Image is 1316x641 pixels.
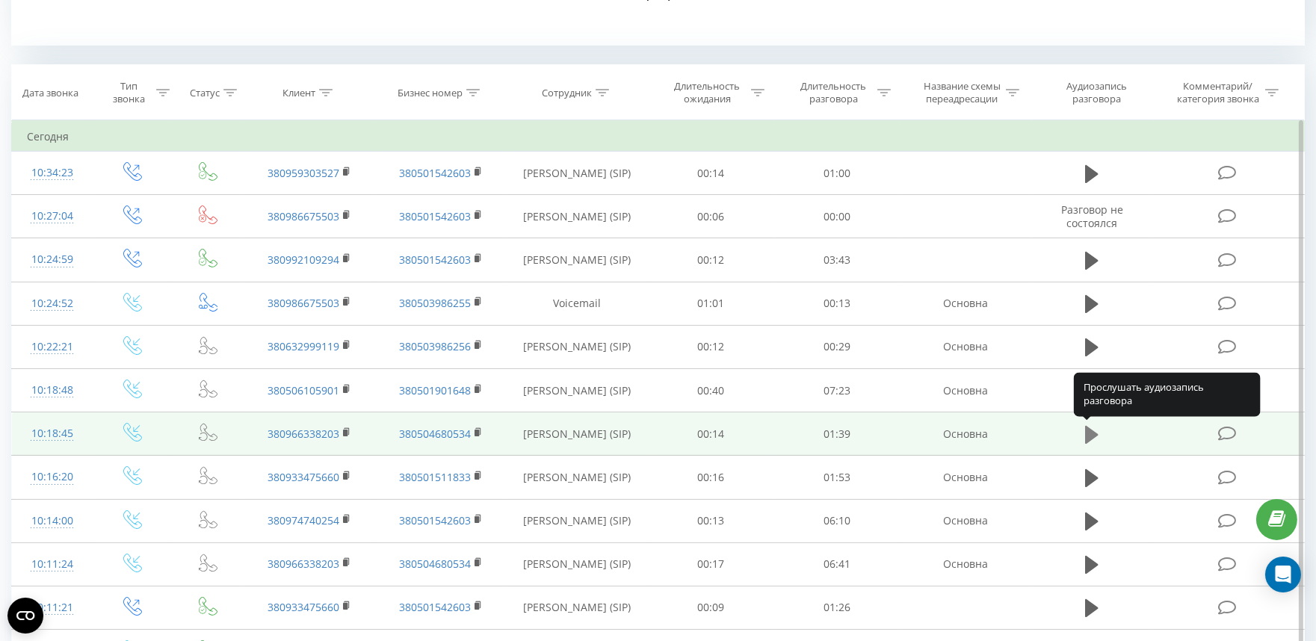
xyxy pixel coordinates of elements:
[774,152,900,195] td: 01:00
[774,412,900,456] td: 01:39
[900,412,1031,456] td: Основна
[900,282,1031,325] td: Основна
[268,296,339,310] a: 380986675503
[268,383,339,397] a: 380506105901
[1174,80,1261,105] div: Комментарий/категория звонка
[268,513,339,527] a: 380974740254
[399,383,471,397] a: 380501901648
[507,282,648,325] td: Voicemail
[190,87,220,99] div: Статус
[900,499,1031,542] td: Основна
[399,339,471,353] a: 380503986256
[507,586,648,629] td: [PERSON_NAME] (SIP)
[900,542,1031,586] td: Основна
[27,507,78,536] div: 10:14:00
[105,80,152,105] div: Тип звонка
[507,499,648,542] td: [PERSON_NAME] (SIP)
[27,419,78,448] div: 10:18:45
[27,245,78,274] div: 10:24:59
[268,209,339,223] a: 380986675503
[399,557,471,571] a: 380504680534
[27,550,78,579] div: 10:11:24
[268,427,339,441] a: 380966338203
[648,369,774,412] td: 00:40
[774,456,900,499] td: 01:53
[507,238,648,282] td: [PERSON_NAME] (SIP)
[900,369,1031,412] td: Основна
[1048,80,1146,105] div: Аудиозапись разговора
[27,158,78,188] div: 10:34:23
[1074,372,1261,416] div: Прослушать аудиозапись разговора
[282,87,315,99] div: Клиент
[648,282,774,325] td: 01:01
[507,369,648,412] td: [PERSON_NAME] (SIP)
[12,122,1305,152] td: Сегодня
[507,542,648,586] td: [PERSON_NAME] (SIP)
[268,339,339,353] a: 380632999119
[399,209,471,223] a: 380501542603
[268,600,339,614] a: 380933475660
[507,412,648,456] td: [PERSON_NAME] (SIP)
[27,289,78,318] div: 10:24:52
[900,456,1031,499] td: Основна
[7,598,43,634] button: Open CMP widget
[398,87,463,99] div: Бизнес номер
[399,253,471,267] a: 380501542603
[507,195,648,238] td: [PERSON_NAME] (SIP)
[774,369,900,412] td: 07:23
[268,470,339,484] a: 380933475660
[774,542,900,586] td: 06:41
[27,462,78,492] div: 10:16:20
[648,456,774,499] td: 00:16
[667,80,747,105] div: Длительность ожидания
[399,427,471,441] a: 380504680534
[774,282,900,325] td: 00:13
[774,238,900,282] td: 03:43
[268,253,339,267] a: 380992109294
[774,499,900,542] td: 06:10
[794,80,874,105] div: Длительность разговора
[648,542,774,586] td: 00:17
[27,332,78,362] div: 10:22:21
[507,152,648,195] td: [PERSON_NAME] (SIP)
[1061,202,1123,230] span: Разговор не состоялся
[507,456,648,499] td: [PERSON_NAME] (SIP)
[399,166,471,180] a: 380501542603
[1265,557,1301,592] div: Open Intercom Messenger
[27,376,78,405] div: 10:18:48
[774,195,900,238] td: 00:00
[922,80,1002,105] div: Название схемы переадресации
[399,470,471,484] a: 380501511833
[774,586,900,629] td: 01:26
[648,238,774,282] td: 00:12
[774,325,900,368] td: 00:29
[268,166,339,180] a: 380959303527
[900,325,1031,368] td: Основна
[399,600,471,614] a: 380501542603
[648,412,774,456] td: 00:14
[648,152,774,195] td: 00:14
[507,325,648,368] td: [PERSON_NAME] (SIP)
[648,499,774,542] td: 00:13
[27,593,78,622] div: 10:11:21
[648,195,774,238] td: 00:06
[648,586,774,629] td: 00:09
[399,296,471,310] a: 380503986255
[542,87,592,99] div: Сотрудник
[22,87,78,99] div: Дата звонка
[399,513,471,527] a: 380501542603
[268,557,339,571] a: 380966338203
[27,202,78,231] div: 10:27:04
[648,325,774,368] td: 00:12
